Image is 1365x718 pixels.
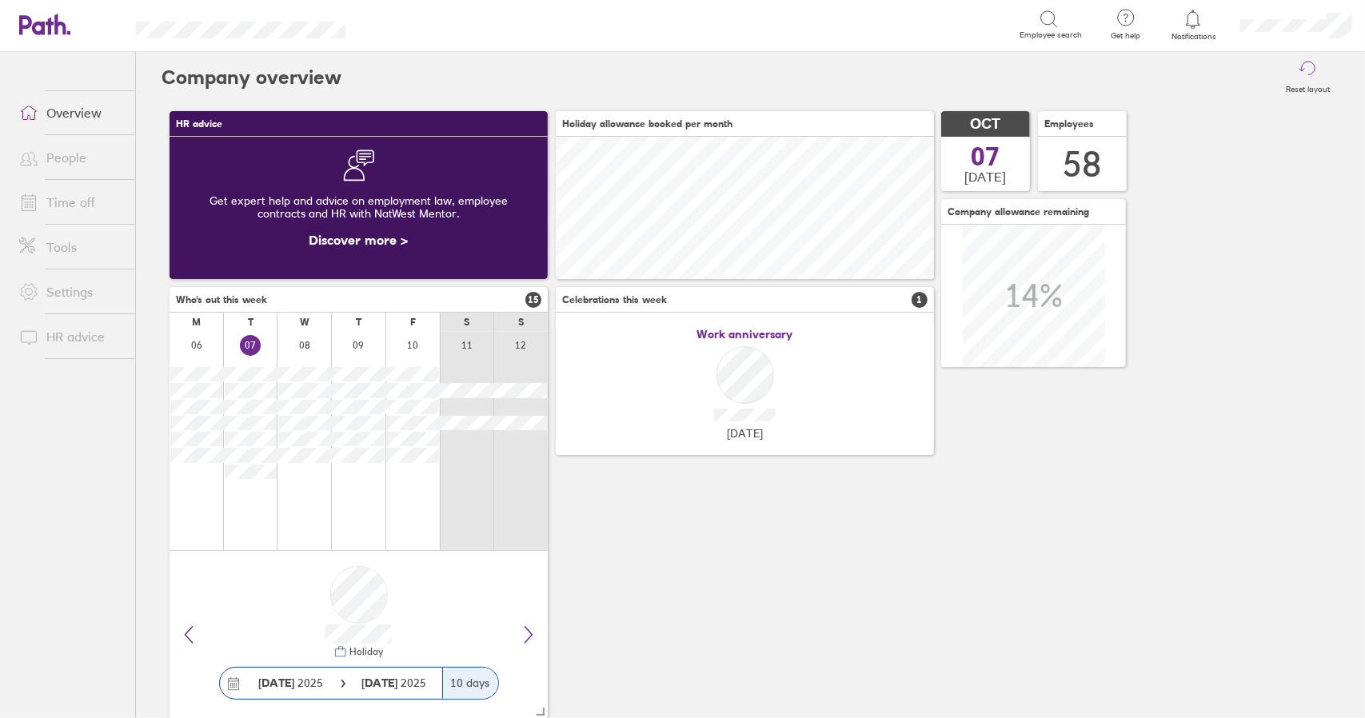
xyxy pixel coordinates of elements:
div: T [248,317,253,328]
span: Company allowance remaining [948,206,1089,217]
div: S [464,317,469,328]
div: S [518,317,524,328]
div: 10 days [442,668,498,699]
strong: [DATE] [259,676,295,690]
span: [DATE] [965,170,1007,184]
div: Search [389,17,429,31]
div: F [410,317,416,328]
a: Discover more > [309,232,409,248]
span: Who's out this week [176,294,267,305]
span: Holiday allowance booked per month [562,118,732,130]
button: Reset layout [1276,52,1339,103]
a: People [6,142,135,174]
div: Get expert help and advice on employment law, employee contracts and HR with NatWest Mentor. [182,181,535,233]
span: HR advice [176,118,222,130]
span: 2025 [362,676,427,689]
label: Reset layout [1276,80,1339,94]
span: [DATE] [727,427,763,440]
h2: Company overview [162,52,341,103]
div: 58 [1064,144,1102,185]
span: Employee search [1020,30,1082,40]
span: 1 [912,292,928,308]
strong: [DATE] [362,676,401,690]
span: Notifications [1167,32,1219,42]
a: HR advice [6,321,135,353]
span: Get help [1100,31,1151,41]
span: Work anniversary [697,328,793,341]
a: Settings [6,276,135,308]
span: 15 [525,292,541,308]
div: W [300,317,309,328]
div: M [192,317,201,328]
a: Overview [6,97,135,129]
a: Tools [6,231,135,263]
a: Time off [6,186,135,218]
div: T [356,317,361,328]
span: Celebrations this week [562,294,667,305]
a: Notifications [1167,8,1219,42]
span: OCT [971,116,1001,133]
div: Holiday [347,646,384,657]
span: 07 [972,144,1000,170]
span: Employees [1044,118,1094,130]
span: 2025 [259,676,324,689]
